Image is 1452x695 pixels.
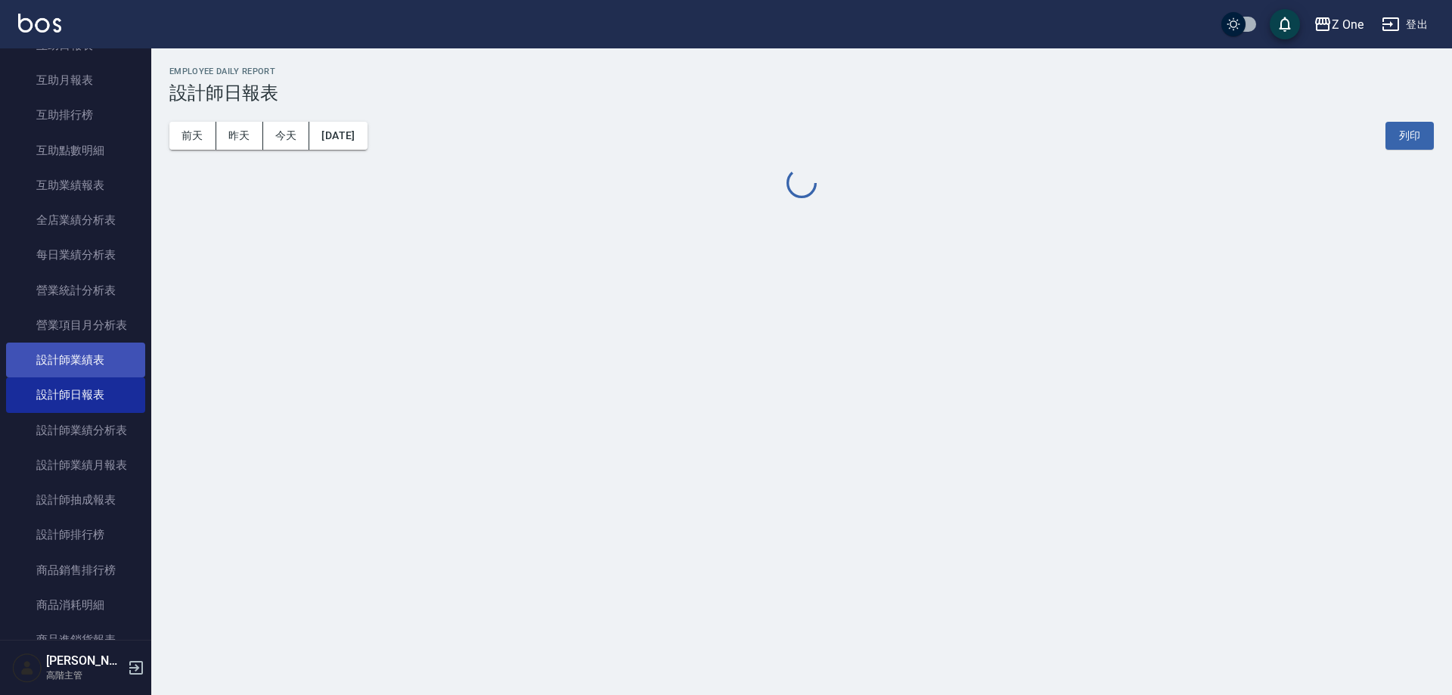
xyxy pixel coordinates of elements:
[309,122,367,150] button: [DATE]
[6,482,145,517] a: 設計師抽成報表
[6,237,145,272] a: 每日業績分析表
[6,588,145,622] a: 商品消耗明細
[6,98,145,132] a: 互助排行榜
[6,168,145,203] a: 互助業績報表
[169,82,1434,104] h3: 設計師日報表
[1270,9,1300,39] button: save
[169,122,216,150] button: 前天
[12,653,42,683] img: Person
[1385,122,1434,150] button: 列印
[1332,15,1364,34] div: Z One
[18,14,61,33] img: Logo
[263,122,310,150] button: 今天
[1376,11,1434,39] button: 登出
[6,448,145,482] a: 設計師業績月報表
[6,133,145,168] a: 互助點數明細
[6,517,145,552] a: 設計師排行榜
[6,308,145,343] a: 營業項目月分析表
[216,122,263,150] button: 昨天
[46,653,123,669] h5: [PERSON_NAME]
[6,63,145,98] a: 互助月報表
[169,67,1434,76] h2: Employee Daily Report
[6,377,145,412] a: 設計師日報表
[1308,9,1370,40] button: Z One
[6,553,145,588] a: 商品銷售排行榜
[6,273,145,308] a: 營業統計分析表
[6,343,145,377] a: 設計師業績表
[6,622,145,657] a: 商品進銷貨報表
[46,669,123,682] p: 高階主管
[6,203,145,237] a: 全店業績分析表
[6,413,145,448] a: 設計師業績分析表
